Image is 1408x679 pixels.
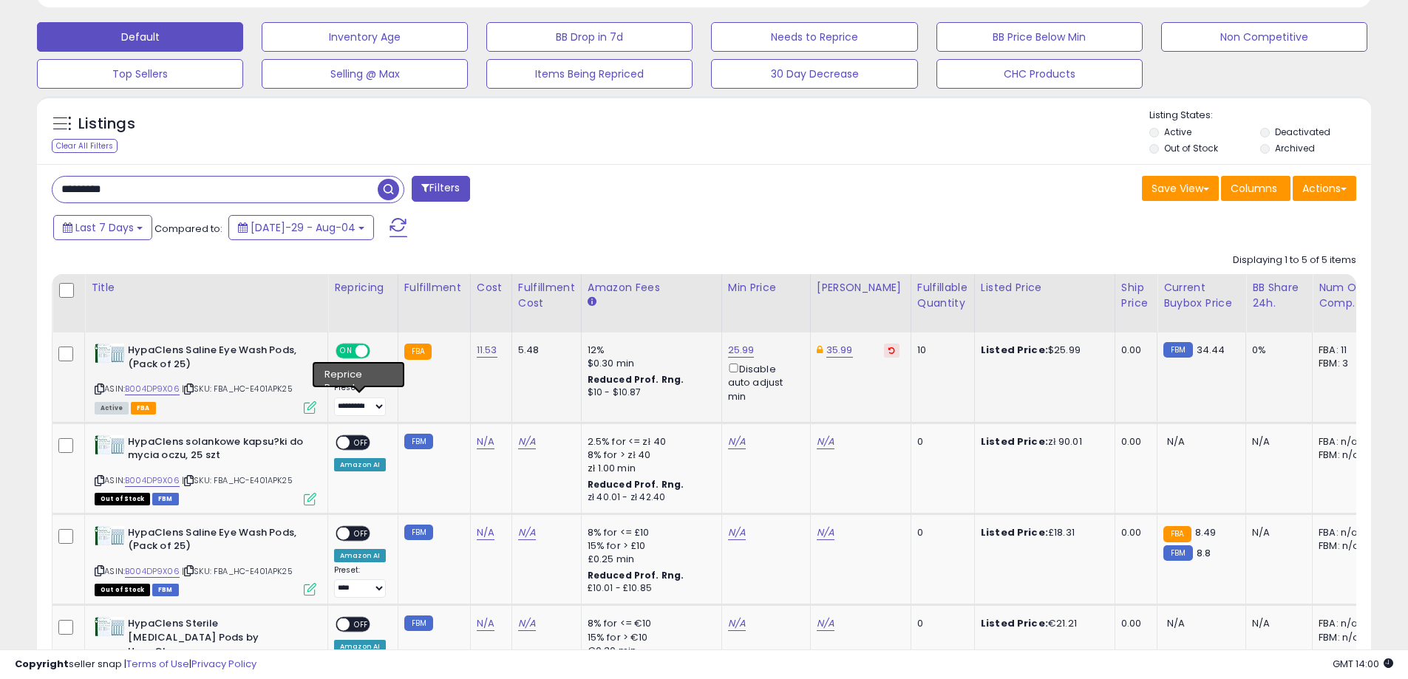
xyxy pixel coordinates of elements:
[1163,545,1192,561] small: FBM
[981,526,1103,539] div: £18.31
[15,658,256,672] div: seller snap | |
[728,616,746,631] a: N/A
[486,22,693,52] button: BB Drop in 7d
[154,222,222,236] span: Compared to:
[981,434,1048,448] b: Listed Price:
[518,344,570,357] div: 5.48
[182,383,293,395] span: | SKU: FBA_HC-E401APK25
[588,462,710,475] div: zł 1.00 min
[1121,526,1146,539] div: 0.00
[477,343,497,358] a: 11.53
[917,526,963,539] div: 0
[1319,631,1367,644] div: FBM: n/a
[52,139,118,153] div: Clear All Filters
[817,434,834,449] a: N/A
[936,59,1143,89] button: CHC Products
[1233,253,1356,267] div: Displaying 1 to 5 of 5 items
[1319,617,1367,630] div: FBA: n/a
[981,525,1048,539] b: Listed Price:
[1333,657,1393,671] span: 2025-08-12 14:00 GMT
[1252,344,1301,357] div: 0%
[1149,109,1371,123] p: Listing States:
[981,343,1048,357] b: Listed Price:
[588,539,710,553] div: 15% for > £10
[728,343,755,358] a: 25.99
[486,59,693,89] button: Items Being Repriced
[95,617,124,636] img: 41cDELggDTL._SL40_.jpg
[1231,181,1277,196] span: Columns
[53,215,152,240] button: Last 7 Days
[337,345,356,358] span: ON
[1161,22,1367,52] button: Non Competitive
[588,373,684,386] b: Reduced Prof. Rng.
[1252,435,1301,448] div: N/A
[128,435,307,466] b: HypaClens solankowe kapsu?ki do mycia oczu, 25 szt
[917,344,963,357] div: 10
[350,618,373,631] span: OFF
[518,525,536,540] a: N/A
[126,657,189,671] a: Terms of Use
[1197,343,1225,357] span: 34.44
[477,525,494,540] a: N/A
[1319,448,1367,462] div: FBM: n/a
[404,280,464,296] div: Fulfillment
[1164,126,1191,138] label: Active
[228,215,374,240] button: [DATE]-29 - Aug-04
[404,615,433,631] small: FBM
[1252,617,1301,630] div: N/A
[95,493,150,505] span: All listings that are currently out of stock and unavailable for purchase on Amazon
[588,553,710,566] div: £0.25 min
[1121,344,1146,357] div: 0.00
[1167,616,1185,630] span: N/A
[131,402,156,414] span: FBA
[1121,617,1146,630] div: 0.00
[588,357,710,370] div: $0.30 min
[1167,434,1185,448] span: N/A
[588,491,710,504] div: zł 40.01 - zł 42.40
[125,565,180,578] a: B004DP9X06
[368,345,392,358] span: OFF
[404,344,432,360] small: FBA
[152,584,179,596] span: FBM
[917,617,963,630] div: 0
[588,280,715,296] div: Amazon Fees
[588,526,710,539] div: 8% for <= £10
[711,22,917,52] button: Needs to Reprice
[95,435,124,454] img: 41cDELggDTL._SL40_.jpg
[588,478,684,491] b: Reduced Prof. Rng.
[917,280,968,311] div: Fulfillable Quantity
[128,526,307,557] b: HypaClens Saline Eye Wash Pods, (Pack of 25)
[1319,526,1367,539] div: FBA: n/a
[588,631,710,644] div: 15% for > €10
[936,22,1143,52] button: BB Price Below Min
[1293,176,1356,201] button: Actions
[728,525,746,540] a: N/A
[334,366,387,380] div: Win BuyBox
[588,582,710,595] div: £10.01 - £10.85
[1142,176,1219,201] button: Save View
[262,59,468,89] button: Selling @ Max
[404,525,433,540] small: FBM
[1319,344,1367,357] div: FBA: 11
[95,402,129,414] span: All listings currently available for purchase on Amazon
[95,344,316,412] div: ASIN:
[334,280,392,296] div: Repricing
[95,526,124,545] img: 41cDELggDTL._SL40_.jpg
[728,434,746,449] a: N/A
[728,361,799,403] div: Disable auto adjust min
[1319,435,1367,448] div: FBA: n/a
[981,617,1103,630] div: €21.21
[477,616,494,631] a: N/A
[1121,280,1151,311] div: Ship Price
[1319,280,1373,311] div: Num of Comp.
[262,22,468,52] button: Inventory Age
[350,527,373,539] span: OFF
[588,296,596,309] small: Amazon Fees.
[588,448,710,462] div: 8% for > zł 40
[1195,525,1217,539] span: 8.49
[1163,280,1239,311] div: Current Buybox Price
[95,344,124,363] img: 41cDELggDTL._SL40_.jpg
[182,565,293,577] span: | SKU: FBA_HC-E401APK25
[981,435,1103,448] div: zł 90.01
[1275,142,1315,154] label: Archived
